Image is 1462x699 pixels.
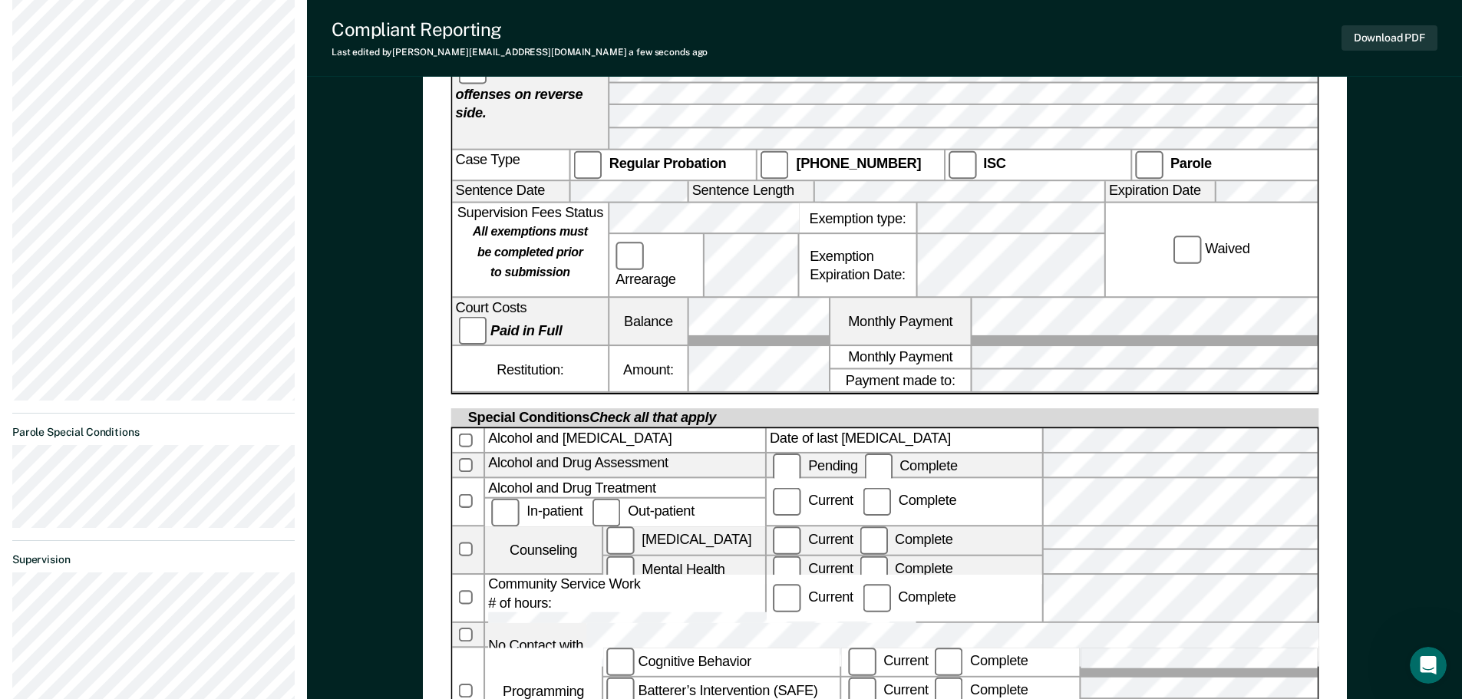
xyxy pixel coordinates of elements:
[592,498,621,526] input: Out-patient
[859,556,887,585] input: Complete
[770,532,856,547] label: Current
[860,459,960,474] label: Complete
[589,503,698,519] label: Out-patient
[12,426,295,439] dt: Parole Special Conditions
[1342,25,1437,51] button: Download PDF
[773,556,801,585] input: Current
[612,242,700,289] label: Arrearage
[615,242,644,271] input: Arrearage
[485,428,765,451] div: Alcohol and [MEDICAL_DATA]
[452,38,608,150] div: Conviction Offenses
[931,683,1031,698] label: Complete
[603,526,765,555] label: [MEDICAL_DATA]
[948,151,976,180] input: ISC
[773,487,801,516] input: Current
[452,298,608,345] div: Court Costs
[452,181,569,203] label: Sentence Date
[488,503,589,519] label: In-patient
[1105,181,1214,203] label: Expiration Date
[761,151,789,180] input: [PHONE_NUMBER]
[609,298,687,345] label: Balance
[452,203,608,297] div: Supervision Fees Status
[799,203,916,233] label: Exemption type:
[573,151,602,180] input: Regular Probation
[770,589,856,605] label: Current
[856,562,955,577] label: Complete
[464,408,718,427] div: Special Conditions
[589,410,716,425] span: Check all that apply
[1170,236,1252,265] label: Waived
[606,648,635,676] input: Cognitive Behavior
[688,181,813,203] label: Sentence Length
[844,653,931,668] label: Current
[473,226,588,280] strong: All exemptions must be completed prior to submission
[485,453,765,476] div: Alcohol and Drug Assessment
[1170,157,1212,172] strong: Parole
[856,532,955,547] label: Complete
[485,478,765,496] div: Alcohol and Drug Treatment
[603,648,840,676] label: Cognitive Behavior
[796,157,921,172] strong: [PHONE_NUMBER]
[862,584,890,612] input: Complete
[931,653,1031,668] label: Complete
[452,151,569,180] div: Case Type
[773,453,801,482] input: Pending
[773,526,801,555] input: Current
[485,526,602,573] div: Counseling
[1410,647,1447,684] iframe: Intercom live chat
[859,589,959,605] div: Complete
[770,459,861,474] label: Pending
[609,157,726,172] strong: Regular Probation
[859,526,887,555] input: Complete
[770,562,856,577] label: Current
[848,648,876,676] input: Current
[606,526,635,555] input: [MEDICAL_DATA]
[606,556,635,585] input: Mental Health
[485,575,765,622] div: Community Service Work # of hours:
[491,498,520,526] input: In-patient
[455,61,582,120] strong: See additional offenses on reverse side.
[1134,151,1163,180] input: Parole
[934,648,962,676] input: Complete
[844,683,931,698] label: Current
[863,487,891,516] input: Complete
[1173,236,1201,265] input: Waived
[864,453,893,482] input: Complete
[458,317,487,345] input: Paid in Full
[770,493,856,508] label: Current
[830,370,970,391] label: Payment made to:
[452,347,608,391] div: Restitution:
[332,47,708,58] div: Last edited by [PERSON_NAME][EMAIL_ADDRESS][DOMAIN_NAME]
[12,553,295,566] dt: Supervision
[830,298,970,345] label: Monthly Payment
[490,322,562,338] strong: Paid in Full
[603,556,765,585] label: Mental Health
[773,584,801,612] input: Current
[830,347,970,368] label: Monthly Payment
[609,347,687,391] label: Amount:
[983,157,1005,172] strong: ISC
[799,235,916,297] div: Exemption Expiration Date:
[766,428,1041,451] label: Date of last [MEDICAL_DATA]
[332,18,708,41] div: Compliant Reporting
[629,47,708,58] span: a few seconds ago
[860,493,959,508] label: Complete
